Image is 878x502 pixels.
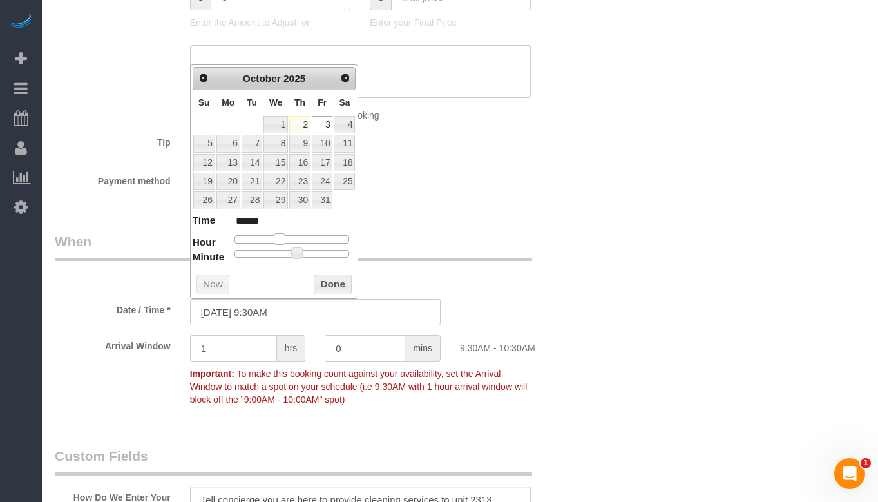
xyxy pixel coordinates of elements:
iframe: Intercom live chat [834,458,865,489]
a: 2 [289,116,310,133]
a: Next [336,69,354,87]
span: mins [405,335,441,362]
a: 3 [312,116,332,133]
strong: Important: [190,369,234,379]
a: 11 [334,135,355,152]
a: 24 [312,173,332,190]
input: MM/DD/YYYY HH:MM [190,299,441,325]
a: 7 [242,135,262,152]
a: 12 [193,154,215,171]
a: 28 [242,191,262,209]
label: Payment method [45,170,180,188]
a: 1 [263,116,288,133]
span: Tuesday [247,97,257,108]
a: 21 [242,173,262,190]
span: October [243,73,281,84]
span: 1 [861,458,871,468]
div: 9:30AM - 10:30AM [450,335,586,354]
a: 8 [263,135,288,152]
dt: Time [193,213,216,229]
a: 29 [263,191,288,209]
a: 5 [193,135,215,152]
span: hrs [277,335,305,362]
dt: Minute [193,250,225,266]
a: 30 [289,191,310,209]
p: Enter the Amount to Adjust, or [190,16,351,29]
a: 18 [334,154,355,171]
a: 17 [312,154,332,171]
span: Monday [222,97,234,108]
a: Prev [195,69,213,87]
a: 9 [289,135,310,152]
legend: Custom Fields [55,447,532,476]
p: Enter your Final Price [370,16,531,29]
label: Tip [45,131,180,149]
label: Date / Time * [45,299,180,316]
span: Saturday [339,97,350,108]
span: Wednesday [269,97,283,108]
a: 4 [334,116,355,133]
span: Friday [318,97,327,108]
a: 31 [312,191,332,209]
span: To make this booking count against your availability, set the Arrival Window to match a spot on y... [190,369,528,405]
a: 19 [193,173,215,190]
a: 13 [216,154,240,171]
a: 22 [263,173,288,190]
span: Sunday [198,97,210,108]
a: 10 [312,135,332,152]
span: Prev [198,73,209,83]
button: Done [314,275,352,295]
a: 15 [263,154,288,171]
a: 27 [216,191,240,209]
img: Automaid Logo [8,13,33,31]
a: 6 [216,135,240,152]
a: 20 [216,173,240,190]
label: Arrival Window [45,335,180,352]
button: Now [196,275,229,295]
dt: Hour [193,235,216,251]
a: 14 [242,154,262,171]
span: Thursday [294,97,305,108]
a: 23 [289,173,310,190]
a: 26 [193,191,215,209]
legend: When [55,232,532,261]
span: Next [340,73,350,83]
span: 2025 [283,73,305,84]
a: 16 [289,154,310,171]
a: 25 [334,173,355,190]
